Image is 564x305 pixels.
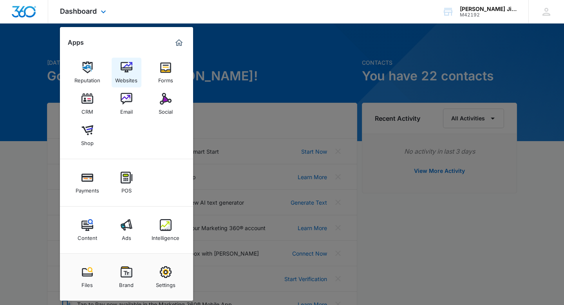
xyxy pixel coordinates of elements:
[121,183,132,194] div: POS
[72,215,102,245] a: Content
[112,58,141,87] a: Websites
[78,231,97,241] div: Content
[115,73,137,84] div: Websites
[156,278,175,288] div: Settings
[460,12,517,18] div: account id
[74,73,100,84] div: Reputation
[151,215,181,245] a: Intelligence
[72,168,102,198] a: Payments
[68,39,84,46] h2: Apps
[112,215,141,245] a: Ads
[72,89,102,119] a: CRM
[81,105,93,115] div: CRM
[158,73,173,84] div: Forms
[112,168,141,198] a: POS
[60,7,97,15] span: Dashboard
[460,6,517,12] div: account name
[122,231,131,241] div: Ads
[120,105,133,115] div: Email
[151,58,181,87] a: Forms
[81,278,93,288] div: Files
[72,262,102,292] a: Files
[173,36,185,49] a: Marketing 360® Dashboard
[76,183,99,194] div: Payments
[81,136,94,146] div: Shop
[151,262,181,292] a: Settings
[159,105,173,115] div: Social
[72,120,102,150] a: Shop
[152,231,179,241] div: Intelligence
[112,262,141,292] a: Brand
[151,89,181,119] a: Social
[119,278,134,288] div: Brand
[72,58,102,87] a: Reputation
[112,89,141,119] a: Email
